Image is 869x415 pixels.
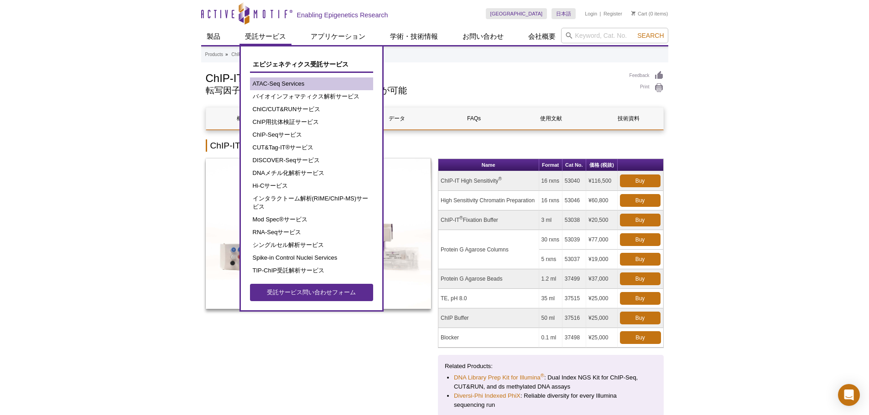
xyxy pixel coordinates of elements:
h2: 転写因子抗体や幹細胞試料を用いたChIP解析が可能 [206,87,620,95]
li: » [225,52,228,57]
h1: ChIP-IT High Sensitivity [206,71,620,84]
th: Format [539,159,562,171]
td: ¥25,000 [586,308,617,328]
td: 37515 [562,289,586,308]
a: エピジェネティクス受託サービス [250,56,373,73]
td: ¥116,500 [586,171,617,191]
td: Blocker [438,328,539,348]
td: 30 rxns [539,230,562,250]
a: RNA-Seqサービス [250,226,373,239]
a: Buy [620,312,661,324]
a: Hi-Cサービス [250,179,373,192]
a: FAQs [437,108,510,129]
td: ¥37,000 [586,269,617,289]
a: ATAC-Seq Services [250,77,373,90]
button: Search [635,31,666,40]
a: お問い合わせ [457,28,509,45]
a: 学術・技術情報 [385,28,443,45]
a: Buy [620,272,661,285]
sup: ® [499,176,502,181]
a: Buy [620,194,661,207]
td: 1.2 ml [539,269,562,289]
a: Spike-in Control Nuclei Services [250,251,373,264]
a: ChIPアッセイ [231,51,260,59]
a: Diversi-Phi Indexed PhiX [454,391,520,400]
a: アプリケーション [305,28,371,45]
a: 製品 [201,28,226,45]
a: 技術資料 [592,108,665,129]
a: バイオインフォマティクス解析サービス [250,90,373,103]
td: 53046 [562,191,586,210]
a: Mod Spec®サービス [250,213,373,226]
a: ChIP用抗体検証サービス [250,116,373,128]
a: 日本語 [552,8,576,19]
td: 37516 [562,308,586,328]
td: 3 ml [539,210,562,230]
sup: ® [541,373,544,378]
a: Buy [620,253,661,266]
a: Products [205,51,223,59]
td: TE, pH 8.0 [438,289,539,308]
a: [GEOGRAPHIC_DATA] [486,8,547,19]
a: シングルセル解析サービス [250,239,373,251]
a: Buy [620,331,661,344]
a: Feedback [630,71,664,81]
a: 受託サービス問い合わせフォーム [250,284,373,301]
td: 16 rxns [539,171,562,191]
a: データ [360,108,433,129]
a: Print [630,83,664,93]
td: 16 rxns [539,191,562,210]
div: Open Intercom Messenger [838,384,860,406]
a: Login [585,10,597,17]
td: Protein G Agarose Columns [438,230,539,269]
td: ¥25,000 [586,289,617,308]
td: ¥25,000 [586,328,617,348]
a: ChIP-Seqサービス [250,128,373,141]
li: (0 items) [631,8,668,19]
th: Cat No. [562,159,586,171]
a: DISCOVER-Seqサービス [250,154,373,167]
li: | [600,8,601,19]
td: ChIP Buffer [438,308,539,328]
p: Related Products: [445,362,657,371]
th: Name [438,159,539,171]
a: 受託サービス [239,28,291,45]
td: 53038 [562,210,586,230]
img: ChIP-IT High Sensitivity Kit [206,159,432,309]
span: Search [637,32,664,39]
td: ChIP-IT Fixation Buffer [438,210,539,230]
a: Buy [620,233,661,246]
li: : Reliable diversity for every Illumina sequencing run [454,391,648,410]
td: ¥77,000 [586,230,617,250]
td: ¥19,000 [586,250,617,269]
sup: ® [459,215,463,220]
td: ¥20,500 [586,210,617,230]
a: ChIC/CUT&RUNサービス [250,103,373,116]
td: 35 ml [539,289,562,308]
td: 53039 [562,230,586,250]
td: 37498 [562,328,586,348]
input: Keyword, Cat. No. [561,28,668,43]
td: 53040 [562,171,586,191]
a: Buy [620,292,661,305]
li: : Dual Index NGS Kit for ChIP-Seq, CUT&RUN, and ds methylated DNA assays [454,373,648,391]
td: 5 rxns [539,250,562,269]
a: Register [604,10,622,17]
a: 概要 [206,108,279,129]
a: 会社概要 [523,28,561,45]
a: TIP-ChIP受託解析サービス [250,264,373,277]
img: Your Cart [631,11,635,15]
th: 価格 (税抜) [586,159,617,171]
td: Protein G Agarose Beads [438,269,539,289]
td: ChIP-IT High Sensitivity [438,171,539,191]
td: 0.1 ml [539,328,562,348]
a: Buy [620,214,661,226]
a: Cart [631,10,647,17]
a: CUT&Tag-IT®サービス [250,141,373,154]
td: High Sensitivity Chromatin Preparation [438,191,539,210]
h2: ChIP-IT High Sensitivity の概要 [206,139,664,152]
a: インタラクトーム解析(RIME/ChIP-MS)サービス [250,192,373,213]
a: DNAメチル化解析サービス [250,167,373,179]
a: Buy [620,174,661,187]
span: エピジェネティクス受託サービス [253,61,349,68]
